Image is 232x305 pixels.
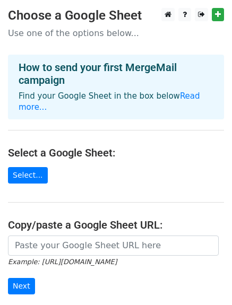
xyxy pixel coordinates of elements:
[8,236,219,256] input: Paste your Google Sheet URL here
[8,28,224,39] p: Use one of the options below...
[8,258,117,266] small: Example: [URL][DOMAIN_NAME]
[19,91,213,113] p: Find your Google Sheet in the box below
[8,146,224,159] h4: Select a Google Sheet:
[8,278,35,294] input: Next
[8,8,224,23] h3: Choose a Google Sheet
[19,91,200,112] a: Read more...
[8,219,224,231] h4: Copy/paste a Google Sheet URL:
[19,61,213,86] h4: How to send your first MergeMail campaign
[8,167,48,184] a: Select...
